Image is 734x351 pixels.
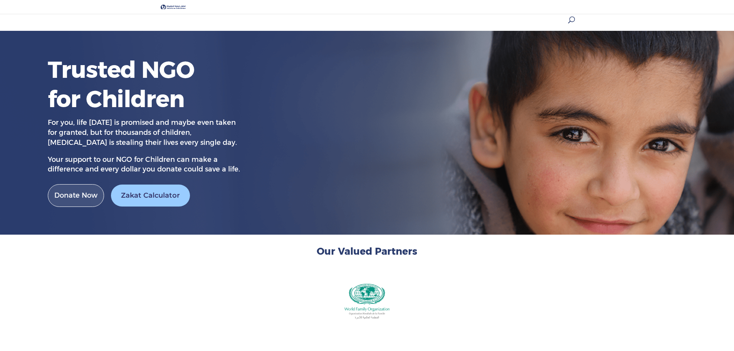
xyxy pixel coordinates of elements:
[161,5,186,10] img: Takaful
[48,155,218,174] span: Your support to our NGO for Children can make a difference and e
[48,184,104,207] a: Donate Now
[338,282,396,321] img: world family organization
[159,245,575,262] h2: Our Valued Partners
[48,118,240,155] p: For you, life [DATE] is promised and maybe even taken for granted, but for thousands of children,...
[48,55,202,117] h1: Trusted NGO for Children
[111,185,190,207] a: Zakat Calculator
[48,155,240,175] p: very dollar you donate could save a life.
